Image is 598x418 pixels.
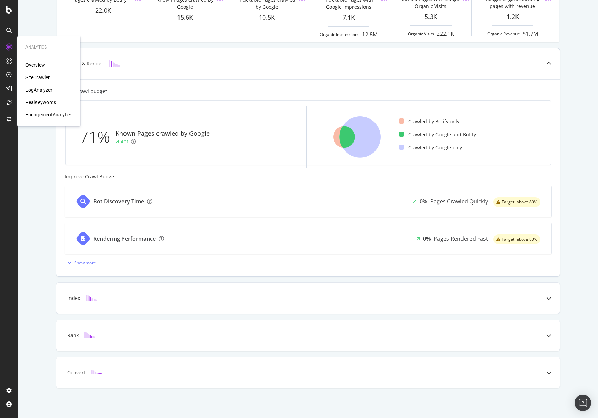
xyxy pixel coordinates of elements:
[65,88,107,95] div: Your crawl budget
[109,60,120,67] img: block-icon
[493,197,540,207] div: warning label
[121,138,128,145] div: 4pt
[65,186,552,217] a: Bot Discovery Time0%Pages Crawled Quicklywarning label
[65,223,552,254] a: Rendering Performance0%Pages Rendered Fastwarning label
[67,295,80,302] div: Index
[93,198,144,206] div: Bot Discovery Time
[493,234,540,244] div: warning label
[575,395,591,411] div: Open Intercom Messenger
[84,332,95,338] img: block-icon
[502,237,537,241] span: Target: above 80%
[399,118,459,125] div: Crawled by Botify only
[320,32,359,38] div: Organic Impressions
[420,198,427,206] div: 0%
[91,369,102,376] img: block-icon
[74,260,96,266] div: Show more
[430,198,488,206] div: Pages Crawled Quickly
[25,74,50,81] a: SiteCrawler
[67,369,85,376] div: Convert
[25,99,56,106] a: RealKeywords
[399,131,476,138] div: Crawled by Google and Botify
[25,44,72,50] div: Analytics
[399,144,462,151] div: Crawled by Google only
[25,111,72,118] a: EngagementAnalytics
[93,235,156,243] div: Rendering Performance
[65,173,552,180] div: Improve Crawl Budget
[25,86,52,93] a: LogAnalyzer
[65,257,96,268] button: Show more
[67,332,79,339] div: Rank
[79,126,116,148] div: 71%
[25,62,45,69] a: Overview
[63,6,144,15] div: 22.0K
[308,13,390,22] div: 7.1K
[423,235,431,243] div: 0%
[434,235,488,243] div: Pages Rendered Fast
[502,200,537,204] span: Target: above 80%
[116,129,210,138] div: Known Pages crawled by Google
[362,31,378,39] div: 12.8M
[226,13,308,22] div: 10.5K
[144,13,226,22] div: 15.6K
[86,295,97,301] img: block-icon
[67,60,104,67] div: Crawl & Render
